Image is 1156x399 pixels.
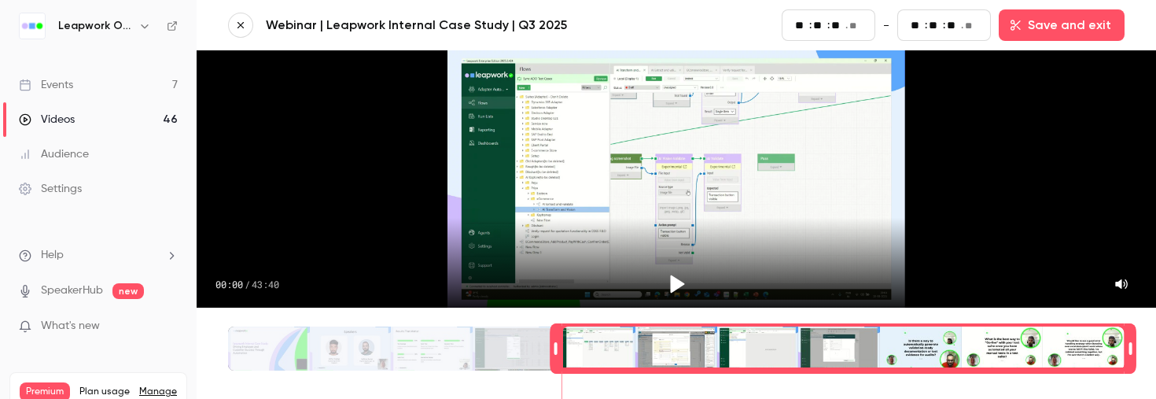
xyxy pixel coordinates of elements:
section: Video player [197,50,1156,308]
span: : [809,17,812,34]
input: milliseconds [965,17,977,35]
div: Time range selector [228,327,1125,371]
div: Time range seconds end time [1125,325,1136,372]
input: hours [911,17,923,34]
input: seconds [831,17,844,34]
span: / [245,278,250,290]
fieldset: 25:55.00 [782,9,875,41]
span: : [827,17,830,34]
h6: Leapwork Online Event [58,18,132,34]
div: 00:00 [215,278,279,290]
span: 00:00 [215,278,243,290]
input: seconds [947,17,959,34]
div: Time range seconds start time [550,325,561,372]
button: Play [657,265,695,303]
a: Manage [139,386,177,398]
fieldset: 01:09:35.04 [897,9,991,41]
span: Plan usage [79,386,130,398]
span: Help [41,247,64,264]
div: Videos [19,112,75,127]
span: 43:40 [252,278,279,290]
span: . [961,17,963,34]
li: help-dropdown-opener [19,247,178,264]
input: milliseconds [849,17,862,35]
span: - [883,16,889,35]
span: What's new [41,318,100,334]
input: hours [795,17,808,34]
span: new [112,283,144,299]
a: SpeakerHub [41,283,103,299]
input: minutes [813,17,826,34]
div: Events [19,77,73,93]
input: minutes [929,17,941,34]
div: Audience [19,146,89,162]
iframe: Noticeable Trigger [159,320,178,334]
img: Leapwork Online Event [20,13,45,39]
span: . [845,17,848,34]
button: Mute [1106,268,1137,300]
div: Settings [19,181,82,197]
a: Webinar | Leapwork Internal Case Study | Q3 2025 [266,16,643,35]
span: : [943,17,945,34]
span: : [925,17,927,34]
button: Save and exit [999,9,1125,41]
